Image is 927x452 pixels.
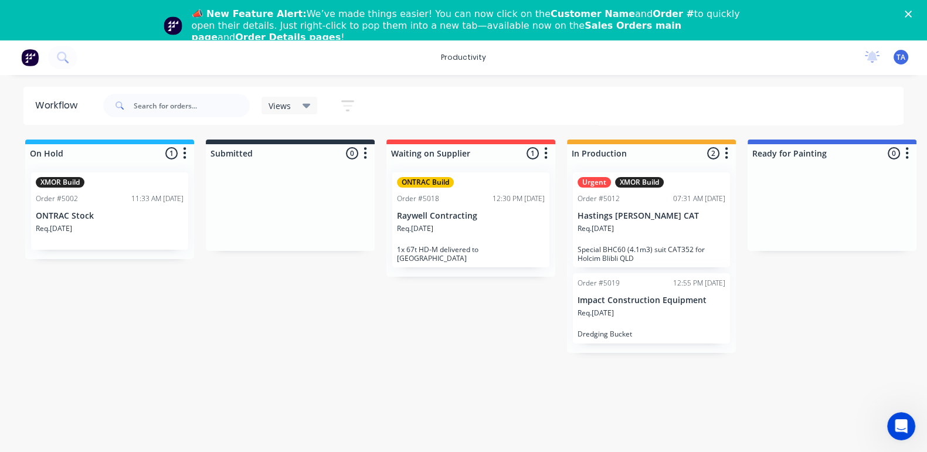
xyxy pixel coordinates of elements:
div: Order #5002 [36,193,78,204]
div: 12:55 PM [DATE] [673,278,725,288]
div: Order #501912:55 PM [DATE]Impact Construction EquipmentReq.[DATE]Dredging Bucket [573,273,730,344]
span: TA [897,52,905,63]
img: Factory [21,49,39,66]
div: Order #5012 [578,193,620,204]
div: ONTRAC Build [397,177,454,188]
p: Raywell Contracting [397,211,545,221]
p: Req. [DATE] [578,308,614,318]
div: XMOR BuildOrder #500211:33 AM [DATE]ONTRAC StockReq.[DATE] [31,172,188,250]
div: Close [905,11,916,18]
div: 11:33 AM [DATE] [131,193,184,204]
b: Order # [653,8,694,19]
div: Order #5018 [397,193,439,204]
div: Order #5019 [578,278,620,288]
div: We’ve made things easier! You can now click on the and to quickly open their details. Just right-... [192,8,745,43]
div: Workflow [35,98,83,113]
iframe: Intercom live chat [887,412,915,440]
img: Profile image for Team [164,16,182,35]
div: 12:30 PM [DATE] [493,193,545,204]
div: Urgent [578,177,611,188]
b: Customer Name [551,8,635,19]
p: ONTRAC Stock [36,211,184,221]
div: UrgentXMOR BuildOrder #501207:31 AM [DATE]Hastings [PERSON_NAME] CATReq.[DATE]Special BHC60 (4.1m... [573,172,730,267]
p: Hastings [PERSON_NAME] CAT [578,211,725,221]
b: Order Details pages [235,32,341,43]
div: XMOR Build [615,177,664,188]
div: ONTRAC BuildOrder #501812:30 PM [DATE]Raywell ContractingReq.[DATE]1x 67t HD-M delivered to [GEOG... [392,172,549,267]
div: XMOR Build [36,177,84,188]
p: Req. [DATE] [578,223,614,234]
p: Req. [DATE] [397,223,433,234]
p: 1x 67t HD-M delivered to [GEOGRAPHIC_DATA] [397,245,545,263]
p: Dredging Bucket [578,329,725,338]
p: Req. [DATE] [36,223,72,234]
b: 📣 New Feature Alert: [192,8,307,19]
div: 07:31 AM [DATE] [673,193,725,204]
div: productivity [435,49,492,66]
p: Impact Construction Equipment [578,295,725,305]
input: Search for orders... [134,94,250,117]
span: Views [269,100,291,112]
b: Sales Orders main page [192,20,681,43]
p: Special BHC60 (4.1m3) suit CAT352 for Holcim Blibli QLD [578,245,725,263]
